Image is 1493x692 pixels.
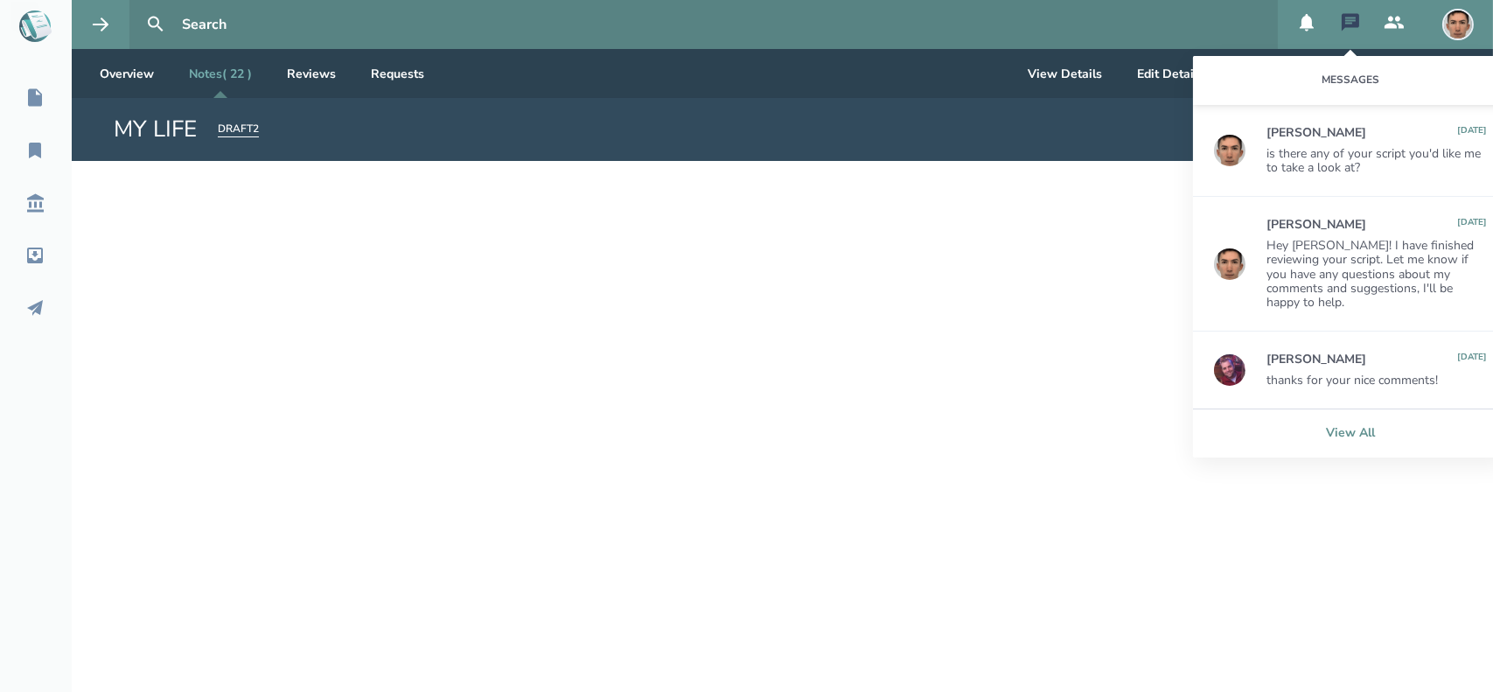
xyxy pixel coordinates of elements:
[1442,9,1474,40] img: user_1756948650-crop.jpg
[114,114,197,145] h1: MY LIFE
[218,122,259,137] div: DRAFT2
[86,49,168,98] a: Overview
[1266,374,1487,388] div: thanks for your nice comments!
[1457,218,1487,232] div: Wednesday, September 10, 2025 at 12:16:45 PM
[273,49,350,98] a: Reviews
[1214,248,1245,280] img: user_1756948650-crop.jpg
[1266,239,1487,309] div: Hey [PERSON_NAME]! I have finished reviewing your script. Let me know if you have any questions a...
[1014,49,1116,98] button: View Details
[1266,353,1366,367] div: [PERSON_NAME]
[1266,147,1487,175] div: is there any of your script you'd like me to take a look at?
[1457,126,1487,140] div: Thursday, September 11, 2025 at 10:18:41 PM
[1266,126,1366,140] div: [PERSON_NAME]
[1123,49,1217,98] button: Edit Details
[175,49,266,98] a: Notes( 22 )
[357,49,438,98] a: Requests
[1214,354,1245,386] img: user_1718118867-crop.jpg
[1214,135,1245,166] img: user_1756948650-crop.jpg
[1266,218,1366,232] div: [PERSON_NAME]
[1457,353,1487,367] div: Monday, September 8, 2025 at 7:22:58 PM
